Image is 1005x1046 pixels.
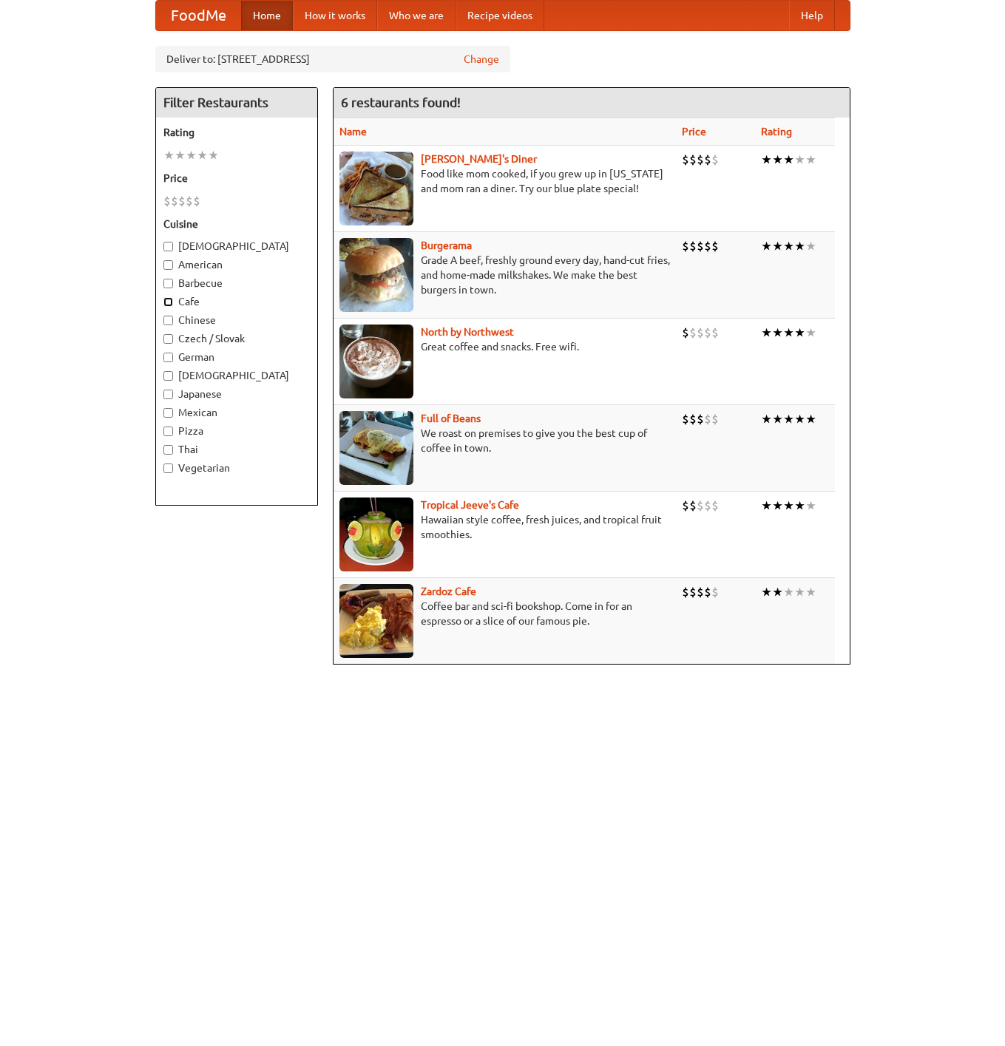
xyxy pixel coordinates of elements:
[421,153,537,165] b: [PERSON_NAME]'s Diner
[339,426,670,455] p: We roast on premises to give you the best cup of coffee in town.
[163,442,310,457] label: Thai
[163,334,173,344] input: Czech / Slovak
[761,497,772,514] li: ★
[208,147,219,163] li: ★
[341,95,461,109] ng-pluralize: 6 restaurants found!
[805,584,816,600] li: ★
[711,411,719,427] li: $
[682,238,689,254] li: $
[339,152,413,225] img: sallys.jpg
[682,325,689,341] li: $
[711,584,719,600] li: $
[689,497,697,514] li: $
[805,497,816,514] li: ★
[421,240,472,251] a: Burgerama
[163,279,173,288] input: Barbecue
[339,253,670,297] p: Grade A beef, freshly ground every day, hand-cut fries, and home-made milkshakes. We make the bes...
[783,411,794,427] li: ★
[689,325,697,341] li: $
[761,584,772,600] li: ★
[704,325,711,341] li: $
[794,238,805,254] li: ★
[689,584,697,600] li: $
[163,408,173,418] input: Mexican
[163,193,171,209] li: $
[186,193,193,209] li: $
[761,411,772,427] li: ★
[339,584,413,658] img: zardoz.jpg
[464,52,499,67] a: Change
[689,238,697,254] li: $
[421,326,514,338] b: North by Northwest
[794,325,805,341] li: ★
[339,339,670,354] p: Great coffee and snacks. Free wifi.
[697,238,704,254] li: $
[772,325,783,341] li: ★
[163,239,310,254] label: [DEMOGRAPHIC_DATA]
[794,152,805,168] li: ★
[794,497,805,514] li: ★
[163,316,173,325] input: Chinese
[805,325,816,341] li: ★
[783,152,794,168] li: ★
[163,125,310,140] h5: Rating
[163,461,310,475] label: Vegetarian
[772,584,783,600] li: ★
[163,390,173,399] input: Japanese
[783,584,794,600] li: ★
[186,147,197,163] li: ★
[682,411,689,427] li: $
[171,193,178,209] li: $
[339,411,413,485] img: beans.jpg
[805,238,816,254] li: ★
[163,331,310,346] label: Czech / Slovak
[339,497,413,571] img: jeeves.jpg
[456,1,544,30] a: Recipe videos
[163,276,310,291] label: Barbecue
[711,152,719,168] li: $
[175,147,186,163] li: ★
[711,497,719,514] li: $
[682,497,689,514] li: $
[789,1,835,30] a: Help
[156,1,241,30] a: FoodMe
[197,147,208,163] li: ★
[704,584,711,600] li: $
[421,499,519,511] a: Tropical Jeeve's Cafe
[163,387,310,401] label: Japanese
[163,294,310,309] label: Cafe
[163,353,173,362] input: German
[783,238,794,254] li: ★
[689,411,697,427] li: $
[421,585,476,597] a: Zardoz Cafe
[697,152,704,168] li: $
[761,325,772,341] li: ★
[377,1,456,30] a: Who we are
[783,325,794,341] li: ★
[339,512,670,542] p: Hawaiian style coffee, fresh juices, and tropical fruit smoothies.
[711,325,719,341] li: $
[163,217,310,231] h5: Cuisine
[163,445,173,455] input: Thai
[163,257,310,272] label: American
[339,599,670,628] p: Coffee bar and sci-fi bookshop. Come in for an espresso or a slice of our famous pie.
[163,427,173,436] input: Pizza
[697,325,704,341] li: $
[772,411,783,427] li: ★
[682,152,689,168] li: $
[178,193,186,209] li: $
[794,584,805,600] li: ★
[421,412,481,424] a: Full of Beans
[697,584,704,600] li: $
[339,126,367,137] a: Name
[697,411,704,427] li: $
[163,424,310,438] label: Pizza
[697,497,704,514] li: $
[241,1,293,30] a: Home
[163,350,310,364] label: German
[794,411,805,427] li: ★
[761,126,792,137] a: Rating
